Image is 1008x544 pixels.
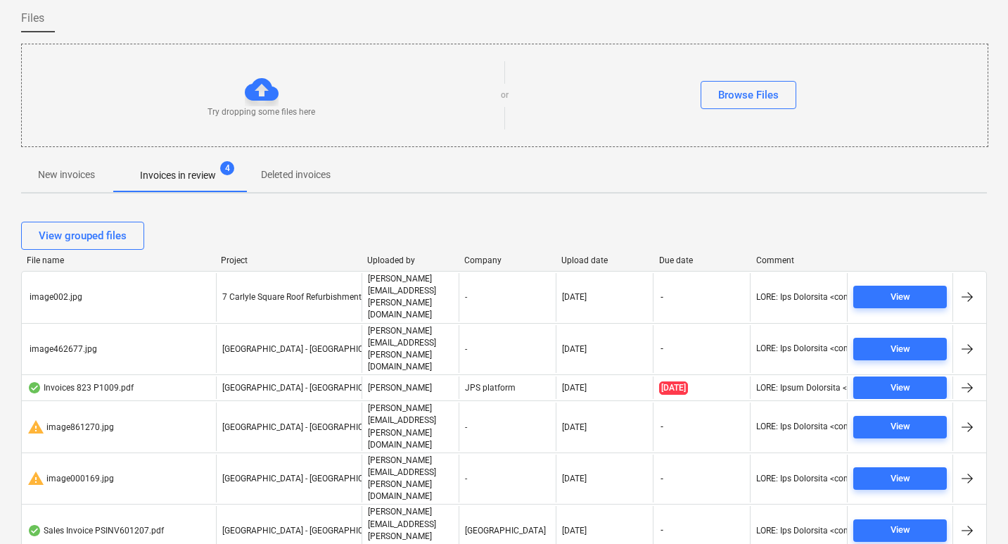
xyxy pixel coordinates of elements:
[459,273,556,322] div: -
[891,471,910,487] div: View
[659,524,665,536] span: -
[222,292,490,302] span: 7 Carlyle Square Roof Refurbishment, Elevation Repairs & Redecoration
[368,455,453,503] p: [PERSON_NAME][EMAIL_ADDRESS][PERSON_NAME][DOMAIN_NAME]
[222,422,543,432] span: North Kent College - Hadlow College (Peter Webster Building and Garden Centre)
[221,255,355,265] div: Project
[27,344,97,354] div: image462677.jpg
[368,273,453,322] p: [PERSON_NAME][EMAIL_ADDRESS][PERSON_NAME][DOMAIN_NAME]
[562,422,587,432] div: [DATE]
[891,289,910,305] div: View
[27,255,210,265] div: File name
[368,382,432,394] p: [PERSON_NAME]
[718,86,779,104] div: Browse Files
[562,292,587,302] div: [DATE]
[701,81,796,109] button: Browse Files
[261,167,331,182] p: Deleted invoices
[659,255,745,265] div: Due date
[220,161,234,175] span: 4
[27,382,134,393] div: Invoices 823 P1009.pdf
[459,377,556,399] div: JPS platform
[938,476,1008,544] iframe: Chat Widget
[21,44,988,147] div: Try dropping some files hereorBrowse Files
[659,291,665,303] span: -
[27,382,42,393] div: OCR finished
[501,89,509,101] p: or
[891,341,910,358] div: View
[853,416,947,438] button: View
[27,525,42,536] div: OCR finished
[659,421,665,433] span: -
[367,255,453,265] div: Uploaded by
[39,227,127,245] div: View grouped files
[659,343,665,355] span: -
[891,380,910,396] div: View
[853,286,947,308] button: View
[891,522,910,538] div: View
[659,381,688,395] span: [DATE]
[459,403,556,451] div: -
[27,419,114,436] div: image861270.jpg
[222,383,543,393] span: North Kent College - Hadlow College (Peter Webster Building and Garden Centre)
[853,338,947,360] button: View
[459,455,556,503] div: -
[21,222,144,250] button: View grouped files
[459,325,556,374] div: -
[27,470,44,487] span: warning
[27,470,114,487] div: image000169.jpg
[208,106,315,118] p: Try dropping some files here
[27,419,44,436] span: warning
[368,403,453,451] p: [PERSON_NAME][EMAIL_ADDRESS][PERSON_NAME][DOMAIN_NAME]
[140,168,216,183] p: Invoices in review
[853,519,947,542] button: View
[21,10,44,27] span: Files
[853,377,947,399] button: View
[27,292,82,302] div: image002.jpg
[659,473,665,485] span: -
[562,526,587,536] div: [DATE]
[853,467,947,490] button: View
[891,419,910,435] div: View
[222,526,543,536] span: North Kent College - Hadlow College (Peter Webster Building and Garden Centre)
[222,344,543,354] span: North Kent College - Hadlow College (Peter Webster Building and Garden Centre)
[562,474,587,483] div: [DATE]
[756,255,842,265] div: Comment
[562,383,587,393] div: [DATE]
[368,325,453,374] p: [PERSON_NAME][EMAIL_ADDRESS][PERSON_NAME][DOMAIN_NAME]
[561,255,647,265] div: Upload date
[464,255,550,265] div: Company
[222,474,543,483] span: North Kent College - Hadlow College (Peter Webster Building and Garden Centre)
[562,344,587,354] div: [DATE]
[38,167,95,182] p: New invoices
[27,525,164,536] div: Sales Invoice PSINV601207.pdf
